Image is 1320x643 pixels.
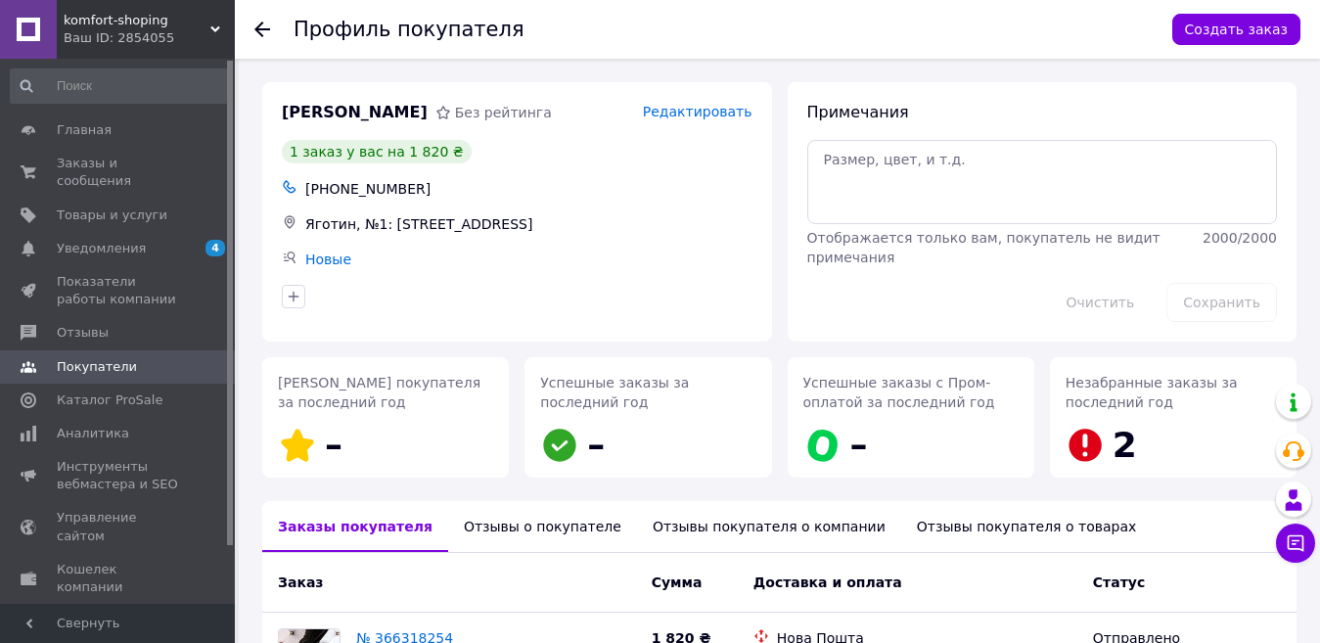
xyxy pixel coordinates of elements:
span: – [850,425,868,465]
span: – [587,425,605,465]
span: Доставка и оплата [753,574,902,590]
span: Инструменты вебмастера и SEO [57,458,181,493]
span: Успешные заказы за последний год [540,375,689,410]
span: komfort-shoping [64,12,210,29]
span: [PERSON_NAME] [282,102,428,124]
span: Каталог ProSale [57,391,162,409]
span: Заказы и сообщения [57,155,181,190]
span: Отображается только вам, покупатель не видит примечания [807,230,1161,265]
div: Отзывы о покупателе [448,501,637,552]
span: Без рейтинга [455,105,552,120]
span: Заказ [278,574,323,590]
div: Заказы покупателя [262,501,448,552]
span: – [325,425,342,465]
div: 1 заказ у вас на 1 820 ₴ [282,140,472,163]
span: Показатели работы компании [57,273,181,308]
span: Сумма [652,574,703,590]
span: Примечания [807,103,909,121]
span: Редактировать [643,104,752,119]
button: Чат с покупателем [1276,524,1315,563]
div: [PHONE_NUMBER] [301,175,756,203]
span: Покупатели [57,358,137,376]
span: Главная [57,121,112,139]
span: Статус [1093,574,1145,590]
span: Кошелек компании [57,561,181,596]
h1: Профиль покупателя [294,18,524,41]
div: Отзывы покупателя о товарах [901,501,1153,552]
span: Уведомления [57,240,146,257]
span: Товары и услуги [57,207,167,224]
div: Отзывы покупателя о компании [637,501,901,552]
span: Незабранные заказы за последний год [1066,375,1238,410]
span: Отзывы [57,324,109,342]
div: Яготин, №1: [STREET_ADDRESS] [301,210,756,238]
div: Ваш ID: 2854055 [64,29,235,47]
span: Успешные заказы с Пром-оплатой за последний год [803,375,995,410]
div: Вернуться назад [254,20,270,39]
button: Создать заказ [1172,14,1300,45]
span: [PERSON_NAME] покупателя за последний год [278,375,480,410]
input: Поиск [10,69,231,104]
a: Новые [305,252,351,267]
span: Управление сайтом [57,509,181,544]
span: 4 [205,240,225,256]
span: 2000 / 2000 [1203,230,1277,246]
span: Аналитика [57,425,129,442]
span: 2 [1113,425,1137,465]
